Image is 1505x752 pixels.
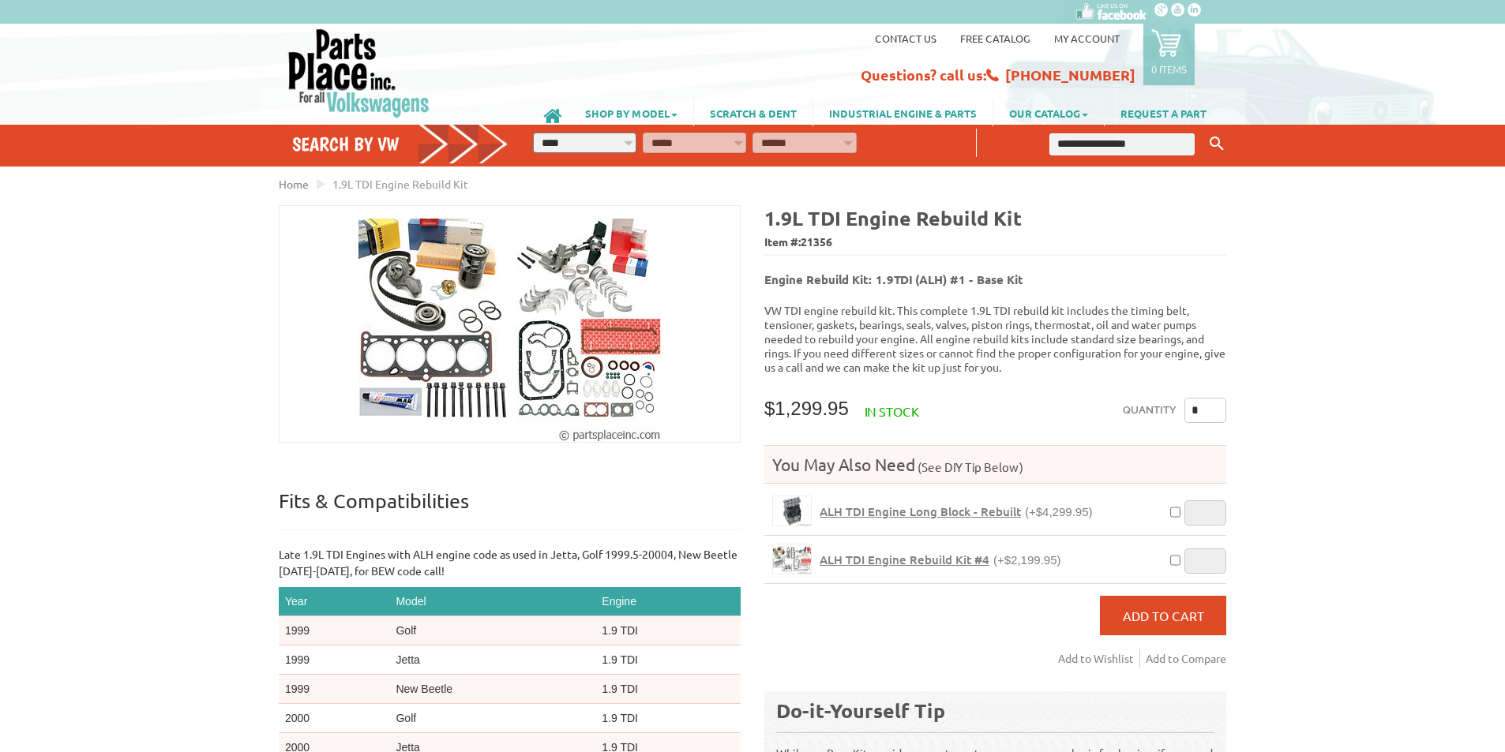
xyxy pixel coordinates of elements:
span: (See DIY Tip Below) [915,459,1023,474]
p: VW TDI engine rebuild kit. This complete 1.9L TDI rebuild kit includes the timing belt, tensioner... [764,303,1226,374]
img: Parts Place Inc! [287,28,431,118]
a: OUR CATALOG [993,99,1104,126]
button: Keyword Search [1205,131,1229,157]
span: (+$2,199.95) [993,553,1060,567]
span: ALH TDI Engine Long Block - Rebuilt [820,503,1021,519]
a: INDUSTRIAL ENGINE & PARTS [813,99,993,126]
a: SCRATCH & DENT [694,99,813,126]
a: Contact us [875,32,936,45]
a: ALH TDI Engine Rebuild Kit #4(+$2,199.95) [820,552,1060,567]
p: Late 1.9L TDI Engines with ALH engine code as used in Jetta, Golf 1999.5-20004, New Beetle [DATE]... [279,546,741,579]
a: ALH TDI Engine Long Block - Rebuilt(+$4,299.95) [820,504,1092,519]
td: New Beetle [389,675,595,704]
p: Fits & Compatibilities [279,488,741,530]
img: 1.9L TDI Engine Rebuild Kit [358,206,662,442]
img: ALH TDI Engine Rebuild Kit #4 [773,544,811,574]
span: Add to Cart [1123,608,1204,623]
button: Add to Cart [1100,596,1226,635]
a: 0 items [1143,24,1195,85]
td: 2000 [279,704,389,733]
p: 0 items [1151,62,1187,76]
span: (+$4,299.95) [1025,505,1092,518]
td: Golf [389,616,595,645]
td: 1999 [279,616,389,645]
span: In stock [865,403,919,419]
b: Engine Rebuild Kit: 1.9TDI (ALH) #1 - Base Kit [764,271,1023,287]
img: ALH TDI Engine Long Block - Rebuilt [773,496,811,526]
td: Jetta [389,645,595,675]
td: 1.9 TDI [595,704,741,733]
a: SHOP BY MODEL [569,99,693,126]
th: Year [279,587,389,616]
h4: You May Also Need [764,454,1226,475]
a: My Account [1054,32,1120,45]
a: ALH TDI Engine Long Block - Rebuilt [772,496,812,526]
td: 1999 [279,645,389,675]
a: Free Catalog [960,32,1030,45]
a: ALH TDI Engine Rebuild Kit #4 [772,544,812,574]
a: Home [279,177,309,191]
td: Golf [389,704,595,733]
span: $1,299.95 [764,398,849,419]
span: 1.9L TDI Engine Rebuild Kit [332,177,468,191]
span: Item #: [764,231,1226,254]
label: Quantity [1123,398,1177,423]
td: 1.9 TDI [595,675,741,704]
td: 1.9 TDI [595,645,741,675]
a: Add to Compare [1146,649,1226,668]
b: 1.9L TDI Engine Rebuild Kit [764,205,1022,230]
span: 21356 [801,234,832,249]
a: Add to Wishlist [1058,649,1140,668]
th: Model [389,587,595,616]
td: 1999 [279,675,389,704]
th: Engine [595,587,741,616]
td: 1.9 TDI [595,616,741,645]
span: ALH TDI Engine Rebuild Kit #4 [820,552,989,567]
h4: Search by VW [292,133,509,155]
b: Do-it-Yourself Tip [776,698,945,723]
a: REQUEST A PART [1105,99,1222,126]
